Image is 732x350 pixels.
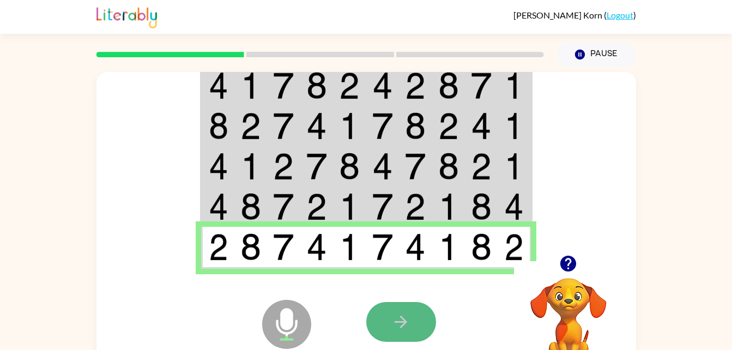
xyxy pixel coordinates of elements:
[504,193,524,220] img: 4
[209,112,228,140] img: 8
[372,72,393,99] img: 4
[209,153,228,180] img: 4
[339,233,360,261] img: 1
[240,72,261,99] img: 1
[405,112,426,140] img: 8
[209,193,228,220] img: 4
[405,233,426,261] img: 4
[209,233,228,261] img: 2
[339,153,360,180] img: 8
[438,193,459,220] img: 1
[513,10,604,20] span: [PERSON_NAME] Korn
[504,153,524,180] img: 1
[339,72,360,99] img: 2
[471,233,492,261] img: 8
[372,193,393,220] img: 7
[306,153,327,180] img: 7
[306,193,327,220] img: 2
[273,112,294,140] img: 7
[513,10,636,20] div: ( )
[405,193,426,220] img: 2
[438,112,459,140] img: 2
[607,10,633,20] a: Logout
[557,42,636,67] button: Pause
[471,72,492,99] img: 7
[405,72,426,99] img: 2
[273,233,294,261] img: 7
[438,72,459,99] img: 8
[306,233,327,261] img: 4
[339,193,360,220] img: 1
[504,72,524,99] img: 1
[438,233,459,261] img: 1
[504,233,524,261] img: 2
[240,112,261,140] img: 2
[405,153,426,180] img: 7
[504,112,524,140] img: 1
[240,153,261,180] img: 1
[273,153,294,180] img: 2
[240,233,261,261] img: 8
[306,72,327,99] img: 8
[209,72,228,99] img: 4
[471,193,492,220] img: 8
[273,193,294,220] img: 7
[240,193,261,220] img: 8
[372,112,393,140] img: 7
[306,112,327,140] img: 4
[96,4,157,28] img: Literably
[372,233,393,261] img: 7
[273,72,294,99] img: 7
[438,153,459,180] img: 8
[471,153,492,180] img: 2
[471,112,492,140] img: 4
[372,153,393,180] img: 4
[339,112,360,140] img: 1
